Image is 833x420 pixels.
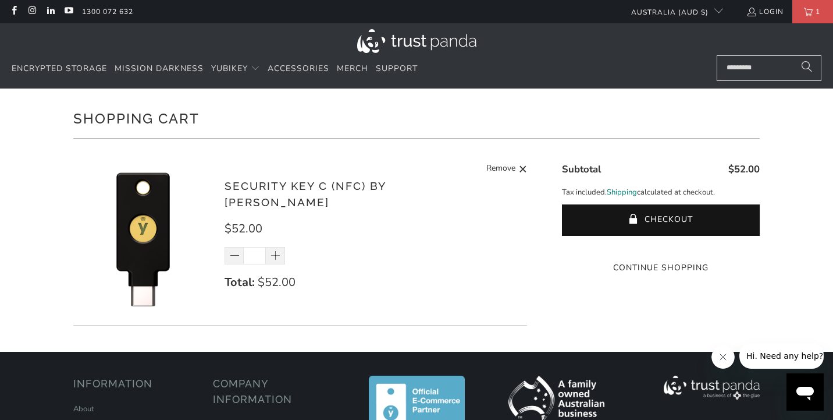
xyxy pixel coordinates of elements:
a: Support [376,55,418,83]
h1: Shopping Cart [73,106,760,129]
a: Encrypted Storage [12,55,107,83]
button: Search [792,55,821,81]
a: Accessories [268,55,329,83]
span: $52.00 [728,163,760,176]
a: Trust Panda Australia on LinkedIn [45,7,55,16]
span: YubiKey [211,63,248,74]
a: Remove [486,162,527,177]
summary: YubiKey [211,55,260,83]
a: 1300 072 632 [82,5,133,18]
a: Mission Darkness [115,55,204,83]
span: Remove [486,162,515,177]
iframe: Close message [711,345,735,369]
a: Continue Shopping [562,262,760,274]
a: Trust Panda Australia on YouTube [63,7,73,16]
span: Support [376,63,418,74]
a: Login [746,5,784,18]
iframe: Message from company [739,343,824,369]
input: Search... [717,55,821,81]
span: $52.00 [225,221,262,237]
a: Trust Panda Australia on Instagram [27,7,37,16]
a: Security Key C (NFC) by [PERSON_NAME] [225,179,386,209]
img: Security Key C (NFC) by Yubico [73,168,213,308]
img: Trust Panda Australia [357,29,476,53]
strong: Total: [225,274,255,290]
p: Tax included. calculated at checkout. [562,186,760,199]
nav: Translation missing: en.navigation.header.main_nav [12,55,418,83]
a: Trust Panda Australia on Facebook [9,7,19,16]
button: Checkout [562,204,760,236]
a: Merch [337,55,368,83]
span: Mission Darkness [115,63,204,74]
a: Shipping [607,186,637,199]
span: Accessories [268,63,329,74]
iframe: Button to launch messaging window [786,373,824,411]
a: About [73,404,94,414]
span: Encrypted Storage [12,63,107,74]
span: Merch [337,63,368,74]
span: $52.00 [258,274,296,290]
span: Subtotal [562,163,601,176]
